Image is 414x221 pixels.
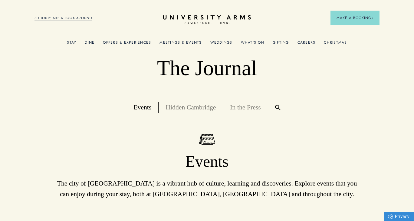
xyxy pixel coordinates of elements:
a: Christmas [324,40,347,48]
a: Privacy [384,212,414,221]
a: Weddings [210,40,232,48]
a: In the Press [230,104,261,111]
span: Make a Booking [337,15,373,21]
a: Meetings & Events [159,40,202,48]
button: Make a BookingArrow icon [330,11,379,25]
img: Privacy [388,214,393,219]
a: What's On [241,40,264,48]
p: The city of [GEOGRAPHIC_DATA] is a vibrant hub of culture, learning and discoveries. Explore even... [56,178,358,199]
a: Home [163,15,251,25]
img: Search [275,105,281,110]
img: Events [199,134,215,145]
p: The Journal [34,56,379,81]
img: Arrow icon [371,17,373,19]
a: 3D TOUR:TAKE A LOOK AROUND [34,15,92,21]
a: Hidden Cambridge [166,104,216,111]
a: Dine [85,40,94,48]
a: Search [268,105,287,110]
a: Gifting [273,40,289,48]
h1: Events [34,152,379,171]
a: Careers [297,40,316,48]
a: Events [133,104,151,111]
a: Stay [67,40,76,48]
a: Offers & Experiences [103,40,151,48]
